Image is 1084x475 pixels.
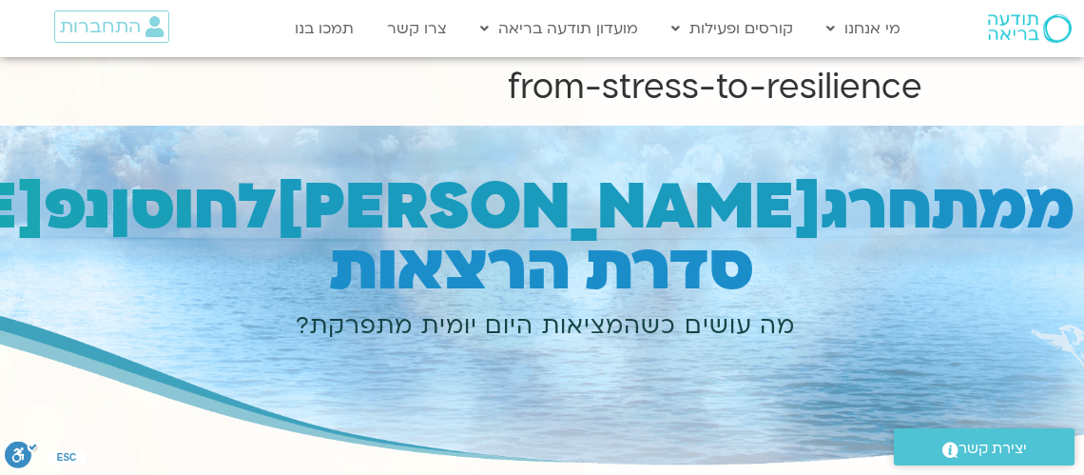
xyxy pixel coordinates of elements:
[162,65,922,110] h1: from-stress-to-resilience
[194,164,276,250] span: לח
[817,10,910,47] a: מי אנחנו
[110,164,194,250] span: וסן
[958,436,1027,462] span: יצירת קשר
[285,10,363,47] a: תמכו בנו
[377,10,456,47] a: צרו קשר
[276,164,822,250] span: [PERSON_NAME]
[60,16,141,37] span: התחברות
[887,164,932,250] span: ח
[17,310,1074,343] h3: מה עושים כשהמציאות היום יומית מתפרקת?
[45,164,110,250] span: נפ
[330,225,753,311] span: סדרת הרצאות
[822,164,887,250] span: רג
[471,10,648,47] a: מועדון תודעה בריאה
[1027,164,1074,250] span: מ
[979,164,1027,250] span: מ
[932,164,979,250] span: ת
[54,10,169,43] a: התחברות
[662,10,803,47] a: קורסים ופעילות
[988,14,1072,43] img: תודעה בריאה
[894,428,1074,465] a: יצירת קשר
